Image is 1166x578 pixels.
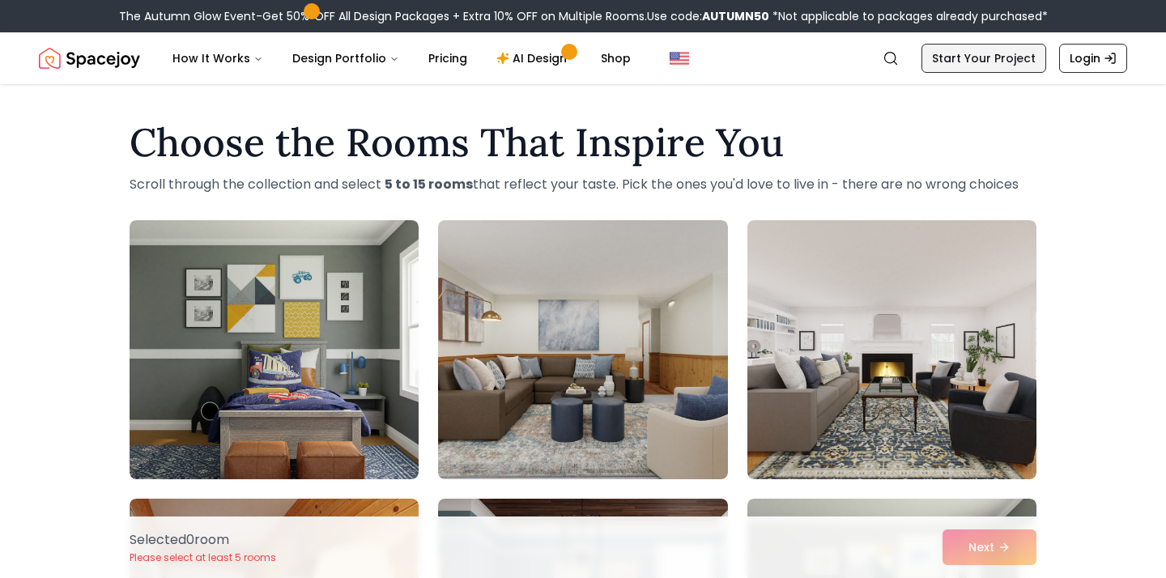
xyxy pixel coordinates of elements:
nav: Global [39,32,1127,84]
a: Pricing [415,42,480,74]
h1: Choose the Rooms That Inspire You [130,123,1036,162]
nav: Main [160,42,644,74]
span: Use code: [647,8,769,24]
a: Login [1059,44,1127,73]
a: Start Your Project [921,44,1046,73]
a: Spacejoy [39,42,140,74]
div: The Autumn Glow Event-Get 50% OFF All Design Packages + Extra 10% OFF on Multiple Rooms. [119,8,1048,24]
b: AUTUMN50 [702,8,769,24]
span: *Not applicable to packages already purchased* [769,8,1048,24]
img: Room room-1 [130,220,419,479]
p: Scroll through the collection and select that reflect your taste. Pick the ones you'd love to liv... [130,175,1036,194]
button: How It Works [160,42,276,74]
p: Please select at least 5 rooms [130,551,276,564]
strong: 5 to 15 rooms [385,175,473,193]
a: Shop [588,42,644,74]
img: Room room-2 [438,220,727,479]
button: Design Portfolio [279,42,412,74]
p: Selected 0 room [130,530,276,550]
img: Room room-3 [747,220,1036,479]
img: United States [670,49,689,68]
img: Spacejoy Logo [39,42,140,74]
a: AI Design [483,42,585,74]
